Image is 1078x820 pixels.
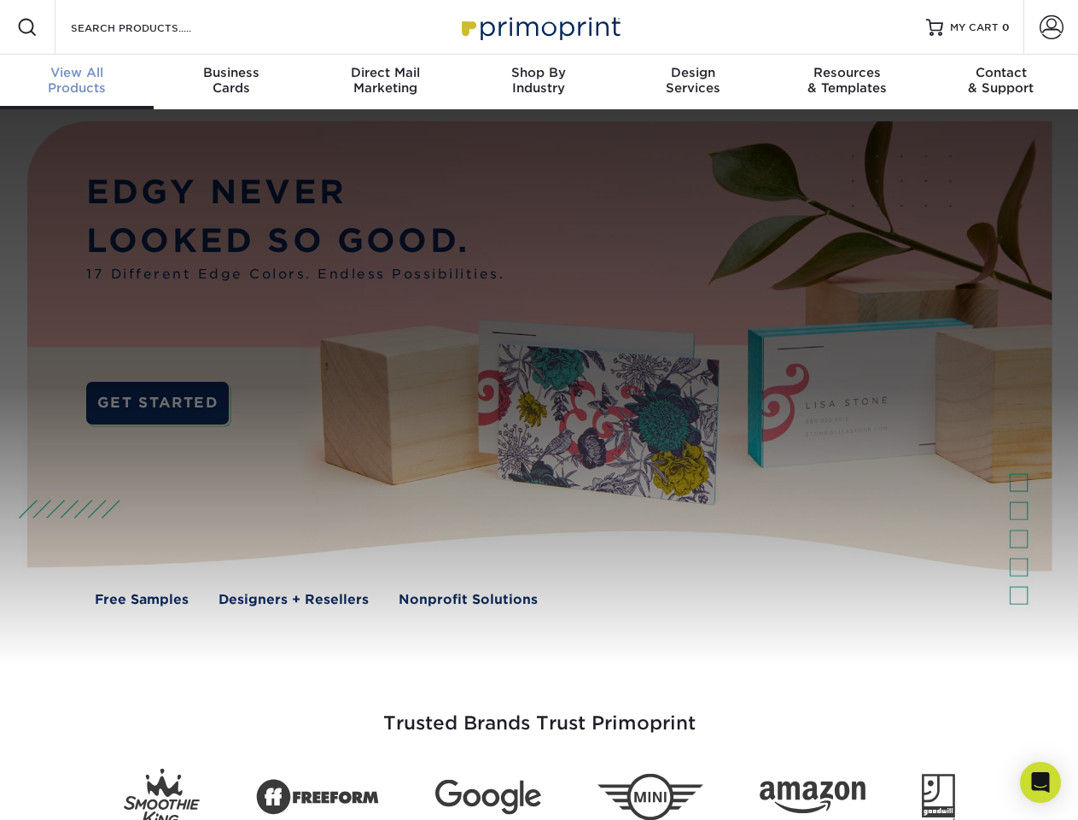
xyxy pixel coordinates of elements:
[4,768,145,814] iframe: Google Customer Reviews
[435,780,541,815] img: Google
[616,55,770,109] a: DesignServices
[950,20,999,35] span: MY CART
[922,774,955,820] img: Goodwill
[154,55,307,109] a: BusinessCards
[760,782,865,814] img: Amazon
[1002,21,1010,33] span: 0
[69,17,236,38] input: SEARCH PRODUCTS.....
[462,55,615,109] a: Shop ByIndustry
[454,9,625,45] img: Primoprint
[770,65,924,96] div: & Templates
[308,65,462,80] span: Direct Mail
[1020,762,1061,803] div: Open Intercom Messenger
[462,65,615,96] div: Industry
[154,65,307,80] span: Business
[462,65,615,80] span: Shop By
[770,65,924,80] span: Resources
[308,55,462,109] a: Direct MailMarketing
[616,65,770,80] span: Design
[154,65,307,96] div: Cards
[308,65,462,96] div: Marketing
[40,671,1039,755] h3: Trusted Brands Trust Primoprint
[770,55,924,109] a: Resources& Templates
[616,65,770,96] div: Services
